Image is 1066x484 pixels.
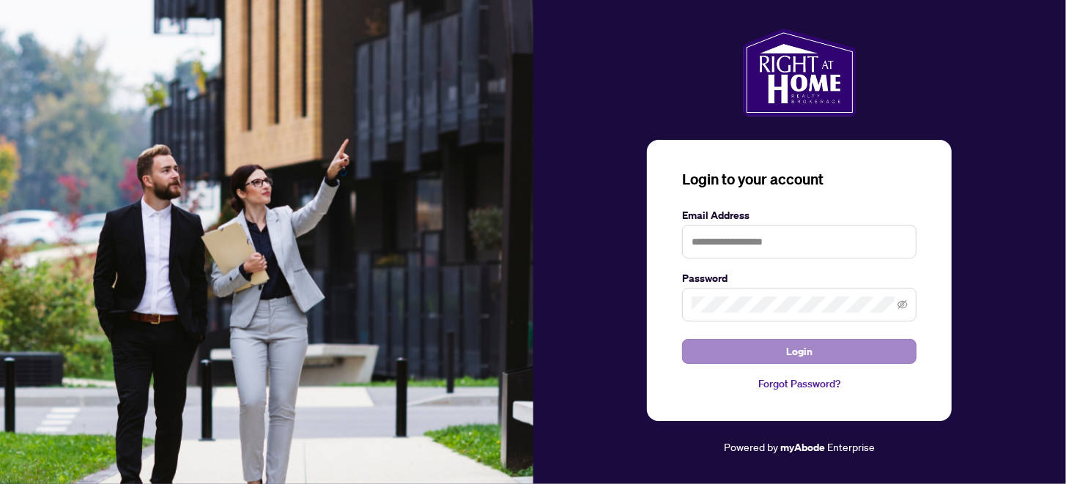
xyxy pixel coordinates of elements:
[897,299,908,310] span: eye-invisible
[682,339,917,364] button: Login
[682,169,917,190] h3: Login to your account
[682,207,917,223] label: Email Address
[786,340,813,363] span: Login
[827,440,875,453] span: Enterprise
[682,376,917,392] a: Forgot Password?
[724,440,778,453] span: Powered by
[682,270,917,286] label: Password
[743,29,856,116] img: ma-logo
[780,439,825,455] a: myAbode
